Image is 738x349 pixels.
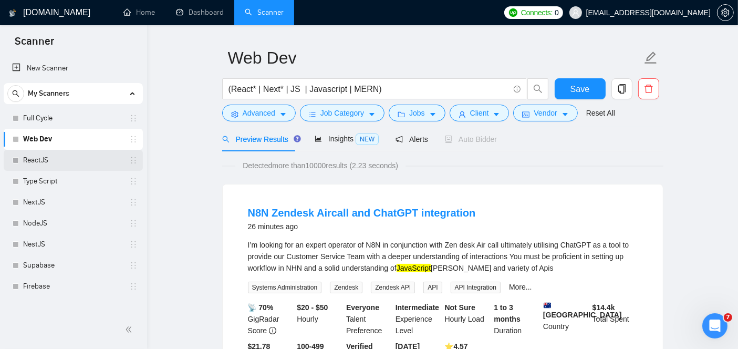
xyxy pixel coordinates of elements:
[235,160,406,171] span: Detected more than 10000 results (2.23 seconds)
[129,177,138,186] span: holder
[344,302,393,336] div: Talent Preference
[129,240,138,249] span: holder
[23,171,123,192] a: Type Script
[409,107,425,119] span: Jobs
[570,83,589,96] span: Save
[8,90,24,97] span: search
[346,303,379,312] b: Everyone
[521,7,553,18] span: Connects:
[129,282,138,291] span: holder
[702,313,727,338] iframe: Intercom live chat
[4,58,143,79] li: New Scanner
[451,282,501,293] span: API Integration
[527,78,548,99] button: search
[248,239,638,274] div: I’m looking for an expert operator of N8N in conjunction with Zen desk Air call ultimately utilis...
[248,207,476,219] a: N8N Zendesk Aircall and ChatGPT integration
[445,135,497,143] span: Auto Bidder
[176,8,224,17] a: dashboardDashboard
[248,220,476,233] div: 26 minutes ago
[28,83,69,104] span: My Scanners
[493,110,500,118] span: caret-down
[368,110,376,118] span: caret-down
[129,156,138,165] span: holder
[541,302,590,336] div: Country
[4,83,143,297] li: My Scanners
[320,107,364,119] span: Job Category
[393,302,443,336] div: Experience Level
[6,34,63,56] span: Scanner
[534,107,557,119] span: Vendor
[222,105,296,121] button: settingAdvancedcaret-down
[7,85,24,102] button: search
[543,302,622,319] b: [GEOGRAPHIC_DATA]
[522,110,529,118] span: idcard
[396,135,428,143] span: Alerts
[445,303,475,312] b: Not Sure
[315,135,379,143] span: Insights
[717,8,734,17] a: setting
[129,198,138,207] span: holder
[509,283,532,291] a: More...
[396,136,403,143] span: notification
[492,302,541,336] div: Duration
[23,108,123,129] a: Full Cycle
[269,327,276,334] span: info-circle
[243,107,275,119] span: Advanced
[572,9,579,16] span: user
[590,302,640,336] div: Total Spent
[23,234,123,255] a: NestJS
[9,5,16,22] img: logo
[129,114,138,122] span: holder
[222,135,298,143] span: Preview Results
[129,135,138,143] span: holder
[389,105,445,121] button: folderJobscaret-down
[371,282,415,293] span: Zendesk API
[231,110,238,118] span: setting
[23,150,123,171] a: ReactJS
[356,134,379,145] span: NEW
[293,134,302,143] div: Tooltip anchor
[718,8,733,17] span: setting
[23,276,123,297] a: Firebase
[246,302,295,336] div: GigRadar Score
[611,78,632,99] button: copy
[248,303,274,312] b: 📡 70%
[494,303,521,323] b: 1 to 3 months
[544,302,551,309] img: 🇦🇺
[309,110,316,118] span: bars
[724,313,732,322] span: 7
[315,135,322,142] span: area-chart
[445,136,452,143] span: robot
[639,84,659,94] span: delete
[429,110,436,118] span: caret-down
[443,302,492,336] div: Hourly Load
[228,83,509,96] input: Search Freelance Jobs...
[330,282,362,293] span: Zendesk
[514,86,521,93] span: info-circle
[562,110,569,118] span: caret-down
[295,302,344,336] div: Hourly
[509,8,517,17] img: upwork-logo.png
[586,107,615,119] a: Reset All
[23,192,123,213] a: NextJS
[123,8,155,17] a: homeHome
[125,324,136,335] span: double-left
[398,110,405,118] span: folder
[593,303,615,312] b: $ 14.4k
[638,78,659,99] button: delete
[717,4,734,21] button: setting
[129,261,138,270] span: holder
[129,219,138,228] span: holder
[23,129,123,150] a: Web Dev
[555,7,559,18] span: 0
[245,8,284,17] a: searchScanner
[248,282,322,293] span: Systems Administration
[279,110,287,118] span: caret-down
[297,303,328,312] b: $20 - $50
[300,105,384,121] button: barsJob Categorycaret-down
[396,303,439,312] b: Intermediate
[555,78,606,99] button: Save
[23,255,123,276] a: Supabase
[459,110,466,118] span: user
[228,45,642,71] input: Scanner name...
